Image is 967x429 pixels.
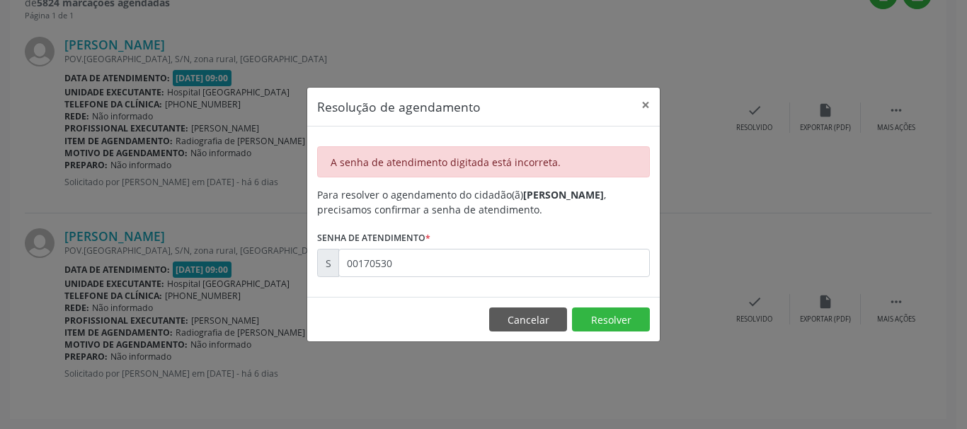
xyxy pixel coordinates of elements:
[523,188,604,201] b: [PERSON_NAME]
[317,187,650,217] div: Para resolver o agendamento do cidadão(ã) , precisamos confirmar a senha de atendimento.
[317,98,481,116] h5: Resolução de agendamento
[631,88,660,122] button: Close
[572,307,650,331] button: Resolver
[317,146,650,177] div: A senha de atendimento digitada está incorreta.
[317,249,339,277] div: S
[489,307,567,331] button: Cancelar
[317,227,430,249] label: Senha de atendimento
